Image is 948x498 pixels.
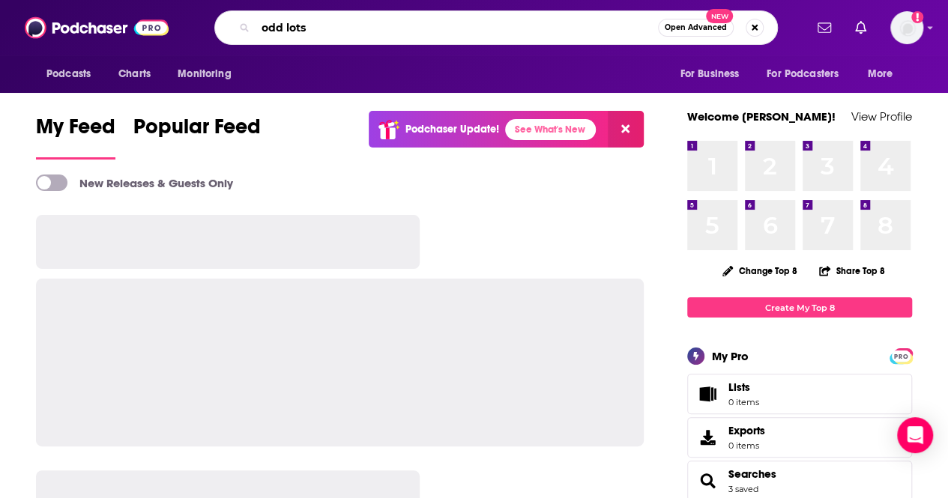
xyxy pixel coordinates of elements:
[757,60,860,88] button: open menu
[890,11,923,44] button: Show profile menu
[405,123,499,136] p: Podchaser Update!
[687,109,836,124] a: Welcome [PERSON_NAME]!
[25,13,169,42] img: Podchaser - Follow, Share and Rate Podcasts
[167,60,250,88] button: open menu
[728,397,759,407] span: 0 items
[890,11,923,44] img: User Profile
[728,440,765,451] span: 0 items
[728,484,758,494] a: 3 saved
[897,417,933,453] div: Open Intercom Messenger
[665,24,727,31] span: Open Advanced
[892,350,910,362] span: PRO
[706,9,733,23] span: New
[911,11,923,23] svg: Add a profile image
[178,64,231,85] span: Monitoring
[713,261,806,280] button: Change Top 8
[851,109,912,124] a: View Profile
[849,15,872,40] a: Show notifications dropdown
[692,470,722,491] a: Searches
[818,256,886,285] button: Share Top 8
[767,64,839,85] span: For Podcasters
[109,60,160,88] a: Charts
[36,114,115,148] span: My Feed
[133,114,261,160] a: Popular Feed
[687,297,912,318] a: Create My Top 8
[892,350,910,361] a: PRO
[728,380,750,394] span: Lists
[728,380,759,394] span: Lists
[46,64,91,85] span: Podcasts
[118,64,151,85] span: Charts
[728,424,765,437] span: Exports
[680,64,739,85] span: For Business
[256,16,658,40] input: Search podcasts, credits, & more...
[36,60,110,88] button: open menu
[687,417,912,458] a: Exports
[890,11,923,44] span: Logged in as esmith_bg
[857,60,912,88] button: open menu
[728,467,776,481] a: Searches
[658,19,734,37] button: Open AdvancedNew
[692,383,722,404] span: Lists
[214,10,778,45] div: Search podcasts, credits, & more...
[812,15,837,40] a: Show notifications dropdown
[36,114,115,160] a: My Feed
[687,374,912,414] a: Lists
[692,427,722,448] span: Exports
[36,174,233,191] a: New Releases & Guests Only
[712,349,749,363] div: My Pro
[133,114,261,148] span: Popular Feed
[868,64,893,85] span: More
[669,60,758,88] button: open menu
[505,119,596,140] a: See What's New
